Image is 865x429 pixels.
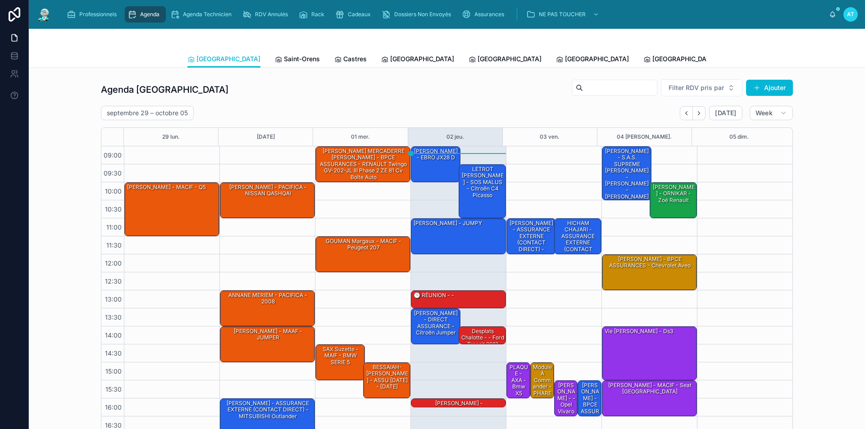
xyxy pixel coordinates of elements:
div: ANNANE MERIEM - PACIFICA - 2008 [222,291,314,306]
a: Cadeaux [332,6,377,23]
div: [PERSON_NAME] - EBRO JX28 D [411,147,460,182]
div: [PERSON_NAME] - PACIFICA - NISSAN QASHQAI [222,183,314,198]
span: 15:00 [103,367,124,375]
a: Ajouter [746,80,793,96]
span: 09:30 [101,169,124,177]
div: Vie [PERSON_NAME] - Ds3 [604,327,674,335]
div: [PERSON_NAME] - - opel vivaro [555,381,578,416]
div: [PERSON_NAME] - MACIF - seat [GEOGRAPHIC_DATA] [604,381,696,396]
div: [PERSON_NAME] - S.A.S. SUPREME [PERSON_NAME] - [PERSON_NAME] - [PERSON_NAME] Model Y [602,147,651,200]
span: Agenda [140,11,159,18]
span: Cadeaux [348,11,371,18]
button: Next [693,106,706,120]
div: desplats chalotte - - ford transit 2013 mk6 [460,327,505,355]
div: [PERSON_NAME] - PACIFICA - NISSAN QASHQAI [220,183,314,218]
span: 09:00 [101,151,124,159]
div: [PERSON_NAME] MERCADERRE [PERSON_NAME] - BPCE ASSURANCES - RENAULT Twingo GV-202-JL III Phase 2 Z... [317,147,410,181]
span: 15:30 [103,385,124,393]
div: [PERSON_NAME] - L'[PERSON_NAME] - [413,399,505,414]
div: LETROT [PERSON_NAME] - SOS MALUS - Citroën C4 Picasso [460,165,505,199]
a: RDV Annulés [240,6,294,23]
img: App logo [36,7,52,22]
span: 11:00 [104,223,124,231]
div: [PERSON_NAME] - S.A.S. SUPREME [PERSON_NAME] - [PERSON_NAME] - [PERSON_NAME] Model Y [604,147,651,208]
div: HICHAM CHAJARI - ASSURANCE EXTERNE (CONTACT DIRECT) - Mercedes Classe A [556,219,601,273]
span: 14:30 [103,349,124,357]
span: Assurances [474,11,504,18]
button: 02 jeu. [446,128,464,146]
div: [PERSON_NAME] - BPCE ASSURANCES - Chevrolet aveo [602,255,697,290]
div: [PERSON_NAME] - L'[PERSON_NAME] - [411,399,505,408]
span: Saint-Orens [284,54,320,63]
div: BESSAIAH-[PERSON_NAME] - ASSU [DATE] - [DATE] [364,363,410,398]
span: 10:00 [103,187,124,195]
a: [GEOGRAPHIC_DATA] [556,51,629,69]
div: [PERSON_NAME] - ASSURANCE EXTERNE (CONTACT DIRECT) - MITSUBISHI Outlander [222,399,314,420]
div: GOUMAN Margaux - MACIF - Peugeot 207 [317,237,410,252]
button: Week [750,106,793,120]
div: [PERSON_NAME] - MACIF - Q5 [125,183,219,236]
span: Agenda Technicien [183,11,232,18]
span: 13:00 [103,295,124,303]
span: 10:30 [103,205,124,213]
span: 16:30 [103,421,124,429]
a: Assurances [459,6,510,23]
button: [DATE] [709,106,742,120]
div: GOUMAN Margaux - MACIF - Peugeot 207 [316,237,410,272]
div: [DATE] [257,128,275,146]
div: [PERSON_NAME] - ASSURANCE EXTERNE (CONTACT DIRECT) - PEUGEOT Partner [507,219,555,254]
span: Week [756,109,773,117]
button: 03 ven. [540,128,560,146]
button: 05 dim. [729,128,749,146]
span: Castres [343,54,367,63]
div: [PERSON_NAME] - MAAF - JUMPER [220,327,314,362]
div: [PERSON_NAME] - DIRECT ASSURANCE - Citroën jumper [411,309,460,344]
div: [PERSON_NAME] - ORNIKAR - Zoé Renault [651,183,697,204]
button: 04 [PERSON_NAME]. [617,128,672,146]
button: Select Button [661,79,742,96]
a: [GEOGRAPHIC_DATA] [469,51,542,69]
span: 16:00 [103,403,124,411]
div: [PERSON_NAME] - MACIF - seat [GEOGRAPHIC_DATA] [602,381,697,416]
div: LETROT [PERSON_NAME] - SOS MALUS - Citroën C4 Picasso [459,165,506,218]
div: [PERSON_NAME] - - opel vivaro [556,381,577,415]
span: Professionnels [79,11,117,18]
div: 🕒 RÉUNION - - [413,291,455,299]
a: [GEOGRAPHIC_DATA] [643,51,716,69]
div: Module à commander - PHARE AVT DROIT [PERSON_NAME] - MMA - classe A [531,363,554,398]
span: Dossiers Non Envoyés [394,11,451,18]
span: [GEOGRAPHIC_DATA] [478,54,542,63]
div: PLAQUE - AXA - bmw x5 [508,363,529,397]
div: [PERSON_NAME] - MACIF - Q5 [126,183,207,191]
div: desplats chalotte - - ford transit 2013 mk6 [459,327,506,344]
a: [GEOGRAPHIC_DATA] [381,51,454,69]
span: Rack [311,11,324,18]
span: NE PAS TOUCHER [539,11,586,18]
button: 01 mer. [351,128,370,146]
div: Vie [PERSON_NAME] - Ds3 [602,327,697,380]
div: [PERSON_NAME] - BPCE ASSURANCES - Chevrolet aveo [604,255,696,270]
div: 29 lun. [162,128,180,146]
span: 14:00 [103,331,124,339]
a: Dossiers Non Envoyés [379,6,457,23]
div: [PERSON_NAME] - ORNIKAR - Zoé Renault [650,183,697,218]
h2: septembre 29 – octobre 05 [107,108,188,117]
div: BESSAIAH-[PERSON_NAME] - ASSU [DATE] - [DATE] [365,363,410,391]
div: [PERSON_NAME] - JUMPY [413,219,483,227]
div: 🕒 RÉUNION - - [411,291,505,308]
a: Castres [334,51,367,69]
span: AT [847,11,854,18]
span: 11:30 [104,241,124,249]
a: Saint-Orens [275,51,320,69]
span: 13:30 [103,313,124,321]
h1: Agenda [GEOGRAPHIC_DATA] [101,83,228,96]
div: [PERSON_NAME] - MAAF - JUMPER [222,327,314,342]
span: [GEOGRAPHIC_DATA] [390,54,454,63]
div: ANNANE MERIEM - PACIFICA - 2008 [220,291,314,326]
div: [PERSON_NAME] - BPCE ASSURANCES - C4 [579,381,601,429]
span: [DATE] [715,109,736,117]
